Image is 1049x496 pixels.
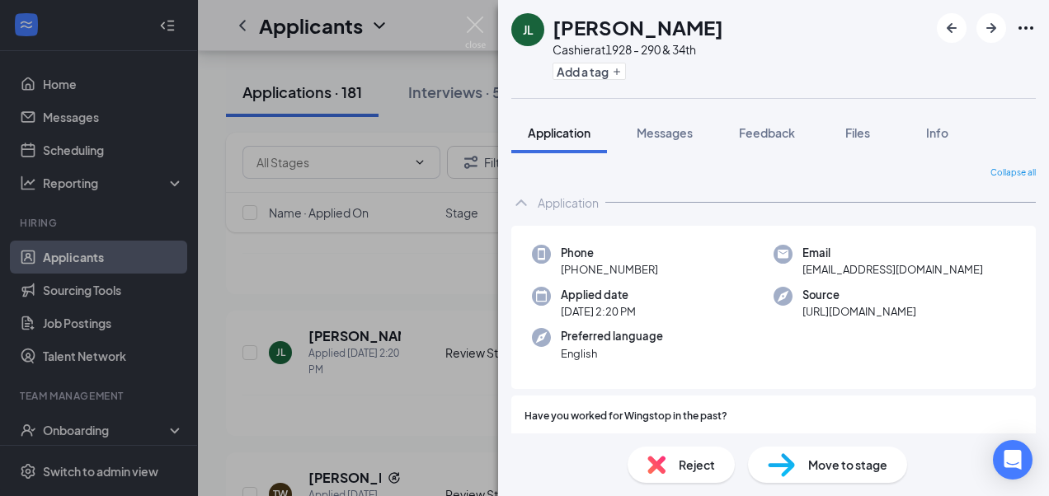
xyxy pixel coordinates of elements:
[739,125,795,140] span: Feedback
[976,13,1006,43] button: ArrowRight
[802,245,983,261] span: Email
[538,194,599,211] div: Application
[937,13,967,43] button: ArrowLeftNew
[802,261,983,278] span: [EMAIL_ADDRESS][DOMAIN_NAME]
[612,67,622,77] svg: Plus
[561,303,636,320] span: [DATE] 2:20 PM
[561,261,658,278] span: [PHONE_NUMBER]
[553,13,723,41] h1: [PERSON_NAME]
[561,245,658,261] span: Phone
[511,193,531,213] svg: ChevronUp
[523,21,534,38] div: JL
[993,440,1033,480] div: Open Intercom Messenger
[802,303,916,320] span: [URL][DOMAIN_NAME]
[942,18,962,38] svg: ArrowLeftNew
[808,456,887,474] span: Move to stage
[981,18,1001,38] svg: ArrowRight
[679,456,715,474] span: Reject
[845,125,870,140] span: Files
[990,166,1036,180] span: Collapse all
[637,125,693,140] span: Messages
[561,345,663,362] span: English
[1016,18,1036,38] svg: Ellipses
[543,431,562,449] span: Yes
[561,287,636,303] span: Applied date
[553,41,723,58] div: Cashier at 1928 - 290 & 34th
[528,125,590,140] span: Application
[802,287,916,303] span: Source
[561,328,663,344] span: Preferred language
[524,409,727,424] span: Have you worked for Wingstop in the past?
[553,63,626,80] button: PlusAdd a tag
[926,125,948,140] span: Info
